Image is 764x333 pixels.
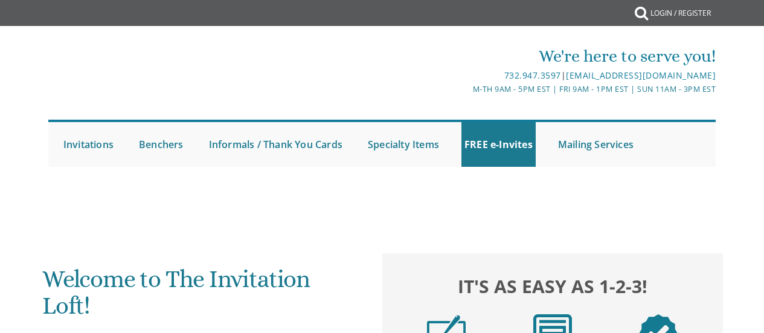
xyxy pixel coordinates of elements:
a: Mailing Services [555,122,637,167]
a: Invitations [60,122,117,167]
h1: Welcome to The Invitation Loft! [42,266,361,328]
a: FREE e-Invites [461,122,536,167]
div: M-Th 9am - 5pm EST | Fri 9am - 1pm EST | Sun 11am - 3pm EST [271,83,716,95]
div: | [271,68,716,83]
div: We're here to serve you! [271,44,716,68]
a: Informals / Thank You Cards [206,122,345,167]
a: [EMAIL_ADDRESS][DOMAIN_NAME] [566,70,716,81]
a: 732.947.3597 [504,70,561,81]
a: Specialty Items [365,122,442,167]
a: Benchers [136,122,187,167]
h2: It's as easy as 1-2-3! [393,273,711,299]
